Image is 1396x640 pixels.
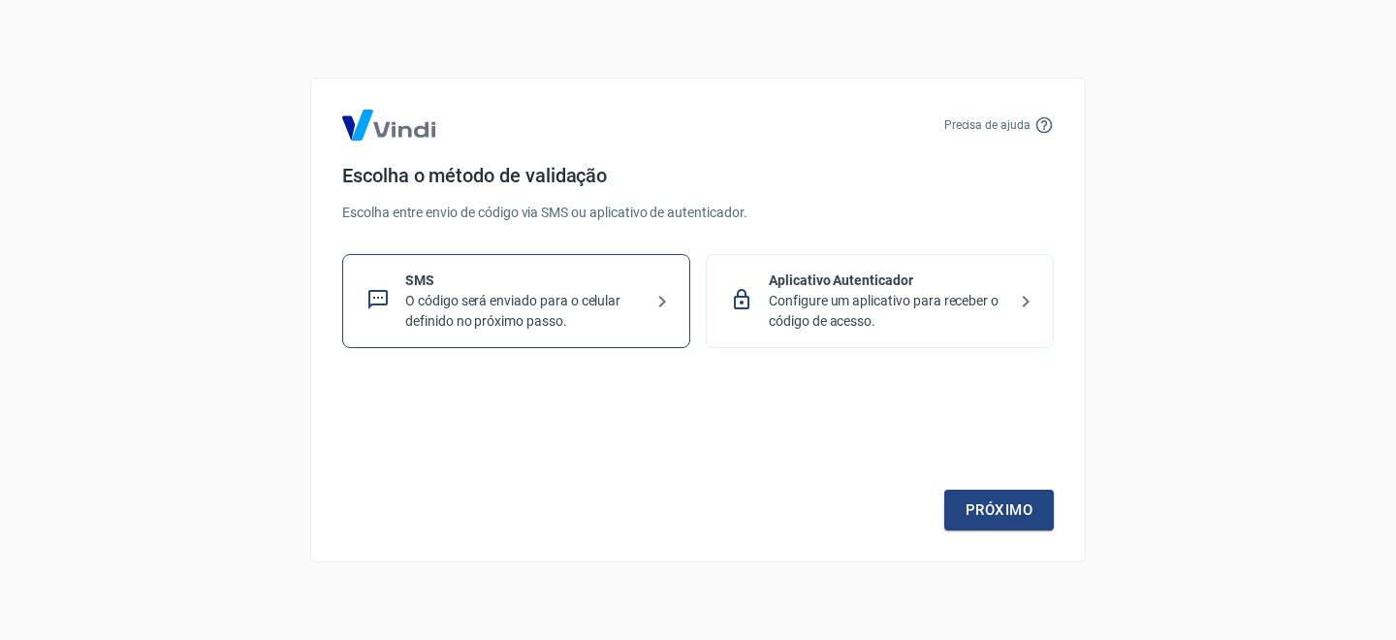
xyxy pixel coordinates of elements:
img: Logo Vind [342,110,435,141]
p: SMS [405,271,643,291]
p: Configure um aplicativo para receber o código de acesso. [769,291,1006,332]
div: Aplicativo AutenticadorConfigure um aplicativo para receber o código de acesso. [706,254,1054,348]
div: SMSO código será enviado para o celular definido no próximo passo. [342,254,690,348]
h4: Escolha o método de validação [342,164,1054,187]
p: Precisa de ajuda [944,116,1031,134]
p: O código será enviado para o celular definido no próximo passo. [405,291,643,332]
p: Escolha entre envio de código via SMS ou aplicativo de autenticador. [342,203,1054,223]
a: Próximo [944,490,1054,530]
p: Aplicativo Autenticador [769,271,1006,291]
